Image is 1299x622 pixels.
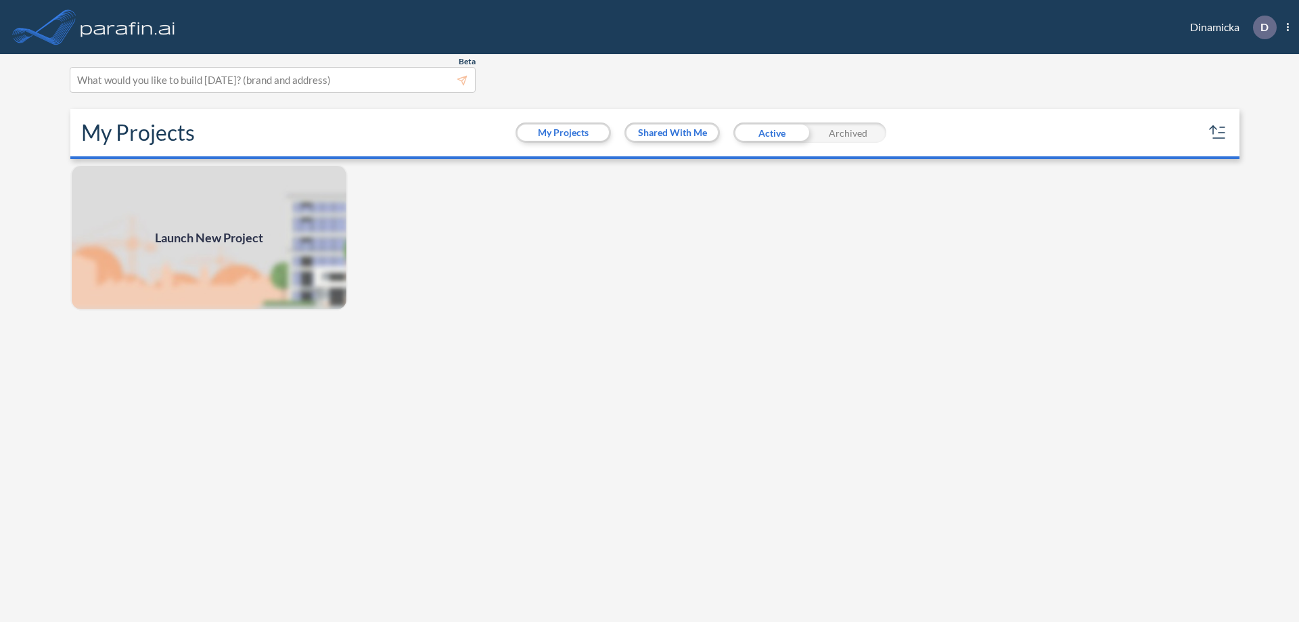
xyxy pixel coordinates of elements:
[810,123,886,143] div: Archived
[155,229,263,247] span: Launch New Project
[626,125,718,141] button: Shared With Me
[1170,16,1289,39] div: Dinamicka
[459,56,476,67] span: Beta
[81,120,195,146] h2: My Projects
[1207,122,1229,143] button: sort
[1260,21,1269,33] p: D
[70,164,348,311] a: Launch New Project
[733,123,810,143] div: Active
[70,164,348,311] img: add
[78,14,178,41] img: logo
[518,125,609,141] button: My Projects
